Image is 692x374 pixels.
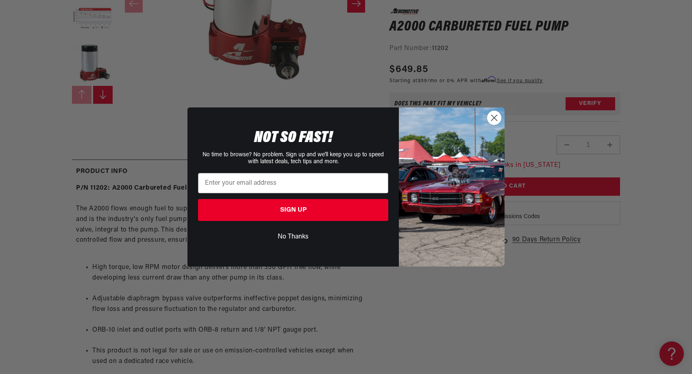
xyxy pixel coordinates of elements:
[202,152,384,165] span: No time to browse? No problem. Sign up and we'll keep you up to speed with latest deals, tech tip...
[399,107,505,266] img: 85cdd541-2605-488b-b08c-a5ee7b438a35.jpeg
[198,229,388,245] button: No Thanks
[198,199,388,221] button: SIGN UP
[254,130,333,146] span: NOT SO FAST!
[487,111,501,125] button: Close dialog
[198,173,388,193] input: Enter your email address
